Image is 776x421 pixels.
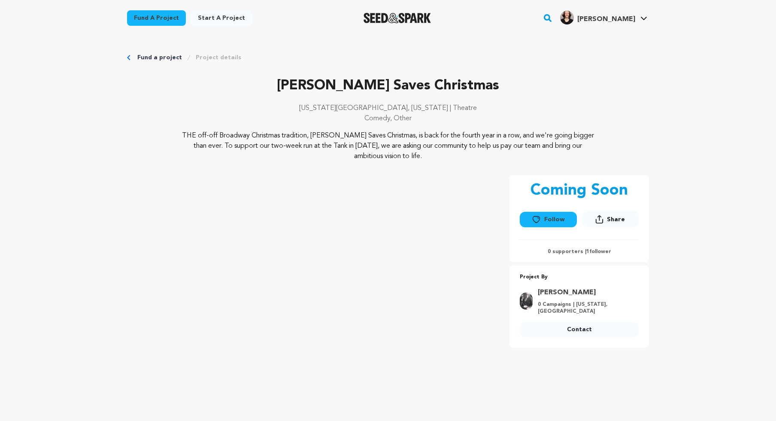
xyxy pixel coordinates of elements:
span: [PERSON_NAME] [577,16,635,23]
a: Seed&Spark Homepage [364,13,431,23]
span: Share [607,215,625,224]
p: Coming Soon [530,182,628,199]
span: 1 [586,249,589,254]
div: Jay G.'s Profile [560,11,635,24]
span: Jay G.'s Profile [558,9,649,27]
img: f896147b4dd8579a.jpg [560,11,574,24]
div: Breadcrumb [127,53,649,62]
a: Goto Miles Mandwelle profile [538,287,634,298]
a: Fund a project [127,10,186,26]
a: Fund a project [137,53,182,62]
span: Share [582,211,639,231]
p: 0 Campaigns | [US_STATE], [GEOGRAPHIC_DATA] [538,301,634,315]
a: Start a project [191,10,252,26]
p: Project By [520,272,639,282]
img: Seed&Spark Logo Dark Mode [364,13,431,23]
p: THE off-off Broadway Christmas tradition, [PERSON_NAME] Saves Christmas, is back for the fourth y... [179,131,597,162]
p: [US_STATE][GEOGRAPHIC_DATA], [US_STATE] | Theatre [127,103,649,113]
button: Follow [520,212,576,227]
img: picture.jpeg [520,293,533,310]
a: Jay G.'s Profile [558,9,649,24]
button: Share [582,211,639,227]
a: Project details [196,53,241,62]
a: Contact [520,322,639,337]
p: [PERSON_NAME] Saves Christmas [127,76,649,96]
p: 0 supporters | follower [520,248,639,255]
p: Comedy, Other [127,113,649,124]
